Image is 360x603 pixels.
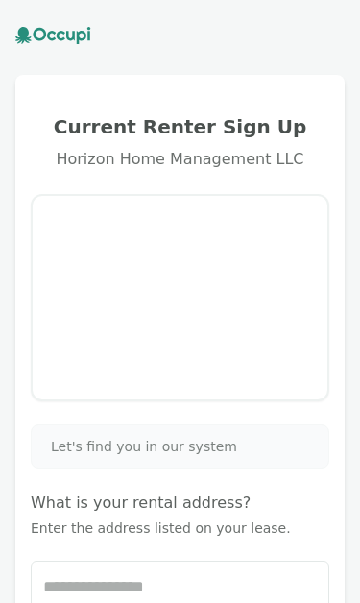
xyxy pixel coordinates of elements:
[31,519,329,538] p: Enter the address listed on your lease.
[31,113,329,140] h2: Current Renter Sign Up
[51,437,237,456] span: Let's find you in our system
[31,148,329,171] div: Horizon Home Management LLC
[31,492,329,515] h4: What is your rental address?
